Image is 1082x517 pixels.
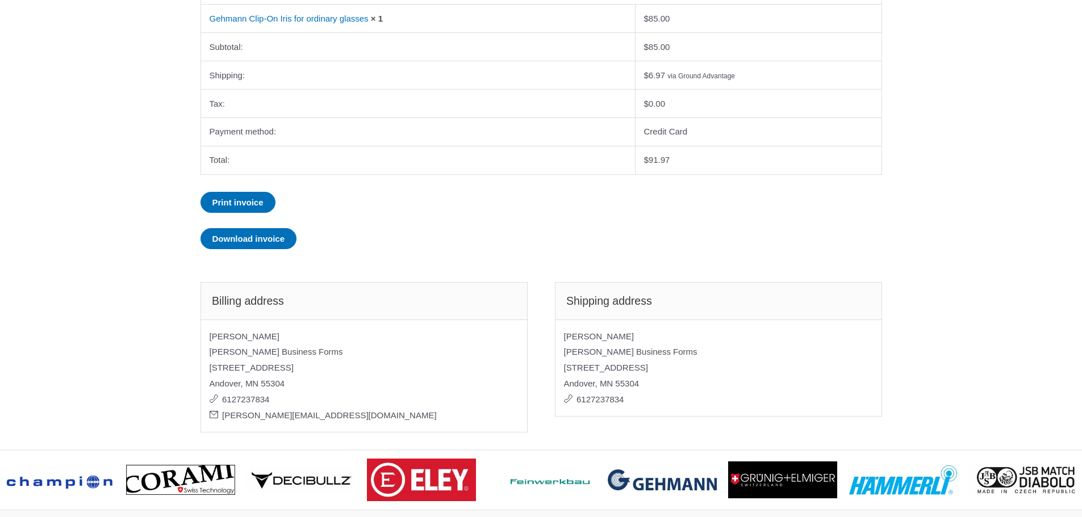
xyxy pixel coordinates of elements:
[200,320,528,432] address: [PERSON_NAME] [PERSON_NAME] Business Forms [STREET_ADDRESS] Andover, MN 55304
[644,42,670,52] span: 85.00
[201,61,636,89] th: Shipping:
[644,42,649,52] span: $
[201,89,636,117] th: Tax:
[644,99,649,108] span: $
[200,228,297,249] a: Download invoice
[644,14,670,23] bdi: 85.00
[201,146,636,174] th: Total:
[644,70,649,80] span: $
[555,282,882,319] h2: Shipping address
[210,407,519,423] p: [PERSON_NAME][EMAIL_ADDRESS][DOMAIN_NAME]
[367,459,476,501] img: brand logo
[210,392,519,407] p: 6127237834
[200,192,275,213] a: Print invoice
[644,155,649,165] span: $
[200,282,528,319] h2: Billing address
[210,14,369,23] a: Gehmann Clip-On Iris for ordinary glasses
[644,155,670,165] span: 91.97
[644,14,649,23] span: $
[555,320,882,417] address: [PERSON_NAME] [PERSON_NAME] Business Forms [STREET_ADDRESS] Andover, MN 55304
[564,392,873,407] p: 6127237834
[667,72,735,80] small: via Ground Advantage
[371,14,383,23] strong: × 1
[636,117,882,146] td: Credit Card
[644,99,666,108] span: 0.00
[201,117,636,146] th: Payment method:
[644,70,666,80] span: 6.97
[201,32,636,61] th: Subtotal:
